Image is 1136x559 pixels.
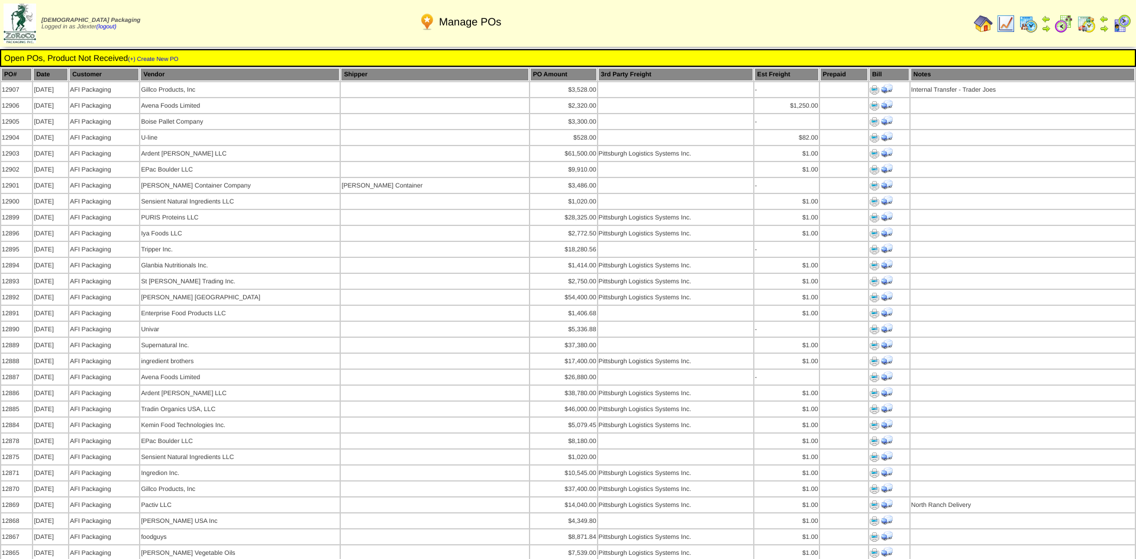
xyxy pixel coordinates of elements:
td: North Ranch Delivery [911,497,1135,512]
td: [DATE] [33,82,68,97]
td: 12900 [1,194,32,209]
img: Print Receiving Document [881,211,893,222]
img: Print Receiving Document [881,195,893,206]
td: Avena Foods Limited [140,370,340,384]
td: AFI Packaging [69,338,139,353]
img: calendarcustomer.gif [1112,14,1131,33]
td: Ingredion Inc. [140,466,340,480]
div: $1.00 [755,262,818,269]
span: Logged in as Jdexter [41,17,140,30]
td: [DATE] [33,497,68,512]
td: AFI Packaging [69,114,139,129]
img: Print [870,245,879,254]
div: $37,400.00 [531,486,596,493]
td: [DATE] [33,450,68,464]
td: AFI Packaging [69,354,139,369]
img: Print Receiving Document [881,466,893,478]
td: AFI Packaging [69,274,139,289]
img: Print Receiving Document [881,259,893,270]
td: Pittsburgh Logistics Systems Inc. [598,529,753,544]
td: Avena Foods Limited [140,98,340,113]
img: Print [870,277,879,286]
th: PO# [1,68,32,81]
img: Print Receiving Document [881,514,893,526]
td: Pittsburgh Logistics Systems Inc. [598,146,753,161]
td: AFI Packaging [69,497,139,512]
img: Print Receiving Document [881,322,893,334]
div: $28,325.00 [531,214,596,221]
img: Print [870,261,879,270]
div: $1,414.00 [531,262,596,269]
td: 12886 [1,386,32,400]
td: 12903 [1,146,32,161]
td: [DATE] [33,146,68,161]
td: Gillco Products, Inc [140,82,340,97]
img: Print Receiving Document [881,354,893,366]
td: 12875 [1,450,32,464]
div: $3,486.00 [531,182,596,189]
td: 12867 [1,529,32,544]
td: [DATE] [33,306,68,321]
td: Pittsburgh Logistics Systems Inc. [598,290,753,305]
td: [DATE] [33,370,68,384]
th: Customer [69,68,139,81]
td: Pittsburgh Logistics Systems Inc. [598,210,753,225]
td: AFI Packaging [69,322,139,337]
img: Print [870,389,879,398]
td: Pittsburgh Logistics Systems Inc. [598,497,753,512]
div: $1.00 [755,342,818,349]
td: AFI Packaging [69,418,139,432]
img: Print [870,213,879,222]
th: PO Amount [530,68,597,81]
img: arrowright.gif [1099,24,1109,33]
img: line_graph.gif [996,14,1015,33]
img: Print [870,85,879,95]
td: foodguys [140,529,340,544]
td: EPac Boulder LLC [140,162,340,177]
td: AFI Packaging [69,482,139,496]
img: Print Receiving Document [881,434,893,446]
a: (logout) [96,24,117,30]
img: Print [870,500,879,510]
img: Print Receiving Document [881,179,893,190]
td: [DATE] [33,466,68,480]
td: AFI Packaging [69,82,139,97]
td: AFI Packaging [69,258,139,273]
div: $14,040.00 [531,502,596,509]
td: AFI Packaging [69,370,139,384]
img: home.gif [974,14,993,33]
img: Print [870,453,879,462]
td: Pittsburgh Logistics Systems Inc. [598,274,753,289]
div: $1,250.00 [755,102,818,109]
td: [PERSON_NAME] Container [341,178,528,193]
td: Pittsburgh Logistics Systems Inc. [598,386,753,400]
img: arrowleft.gif [1099,14,1109,24]
td: AFI Packaging [69,162,139,177]
td: 12892 [1,290,32,305]
div: $1.00 [755,166,818,173]
td: Univar [140,322,340,337]
img: Print [870,101,879,111]
td: Pittsburgh Logistics Systems Inc. [598,402,753,416]
td: [PERSON_NAME] Container Company [140,178,340,193]
img: Print Receiving Document [881,338,893,350]
td: AFI Packaging [69,210,139,225]
td: - [754,370,819,384]
div: $1.00 [755,150,818,157]
td: AFI Packaging [69,466,139,480]
td: AFI Packaging [69,306,139,321]
td: 12884 [1,418,32,432]
img: Print Receiving Document [881,482,893,494]
td: 12890 [1,322,32,337]
img: arrowleft.gif [1041,14,1051,24]
div: $1.00 [755,438,818,445]
img: Print [870,133,879,143]
td: Pittsburgh Logistics Systems Inc. [598,418,753,432]
th: Date [33,68,68,81]
td: AFI Packaging [69,194,139,209]
td: Pactiv LLC [140,497,340,512]
td: AFI Packaging [69,402,139,416]
img: Print Receiving Document [881,99,893,111]
img: Print [870,117,879,127]
td: AFI Packaging [69,130,139,145]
